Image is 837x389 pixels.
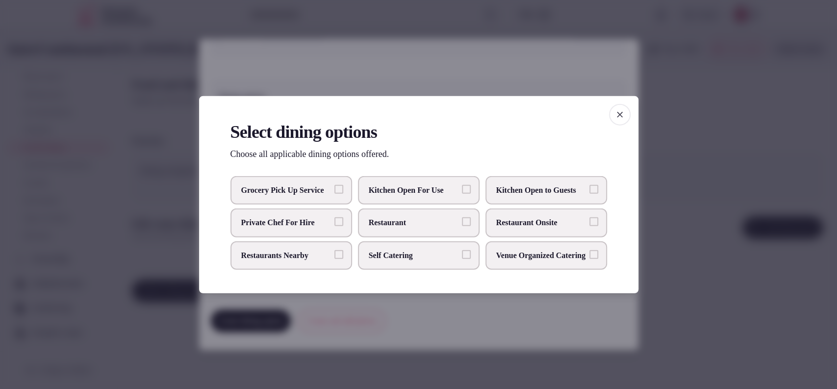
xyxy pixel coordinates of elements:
[334,217,343,226] button: Private Chef For Hire
[334,250,343,259] button: Restaurants Nearby
[589,185,598,194] button: Kitchen Open to Guests
[462,250,471,259] button: Self Catering
[241,250,331,260] span: Restaurants Nearby
[369,217,459,228] span: Restaurant
[334,185,343,194] button: Grocery Pick Up Service
[496,185,586,196] span: Kitchen Open to Guests
[230,148,607,160] p: Choose all applicable dining options offered.
[496,250,586,260] span: Venue Organized Catering
[369,185,459,196] span: Kitchen Open For Use
[496,217,586,228] span: Restaurant Onsite
[369,250,459,260] span: Self Catering
[241,185,331,196] span: Grocery Pick Up Service
[589,250,598,259] button: Venue Organized Catering
[589,217,598,226] button: Restaurant Onsite
[462,217,471,226] button: Restaurant
[230,119,607,144] h2: Select dining options
[462,185,471,194] button: Kitchen Open For Use
[241,217,331,228] span: Private Chef For Hire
